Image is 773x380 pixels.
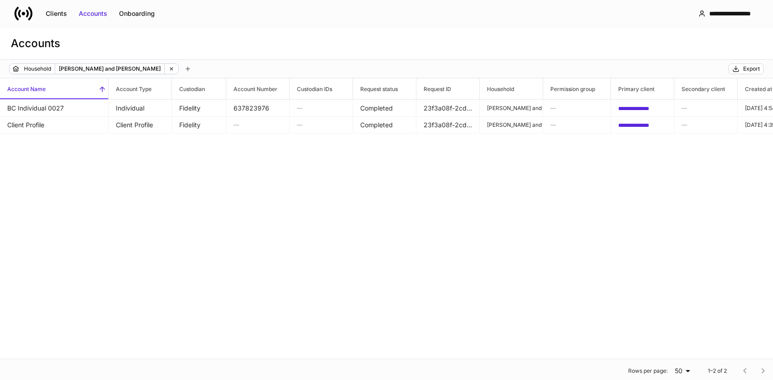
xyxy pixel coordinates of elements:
[550,120,603,129] h6: —
[543,78,611,99] span: Permission group
[743,65,760,72] div: Export
[611,85,654,93] h6: Primary client
[353,78,416,99] span: Request status
[353,85,398,93] h6: Request status
[24,64,51,73] p: Household
[172,100,226,117] td: Fidelity
[738,85,772,93] h6: Created at
[416,85,451,93] h6: Request ID
[172,85,205,93] h6: Custodian
[46,9,67,18] div: Clients
[543,85,595,93] h6: Permission group
[728,63,764,74] button: Export
[674,85,725,93] h6: Secondary client
[353,100,416,117] td: Completed
[172,78,226,99] span: Custodian
[119,9,155,18] div: Onboarding
[708,367,727,375] p: 1–2 of 2
[290,85,332,93] h6: Custodian IDs
[109,85,152,93] h6: Account Type
[416,100,480,117] td: 23f3a08f-2cd4-44d1-b6ec-e5f0278a9f45
[59,64,161,73] p: [PERSON_NAME] and [PERSON_NAME]
[79,9,107,18] div: Accounts
[109,100,172,117] td: Individual
[113,6,161,21] button: Onboarding
[682,120,730,129] h6: —
[297,120,345,129] h6: —
[487,121,535,128] p: [PERSON_NAME] and [PERSON_NAME]
[353,116,416,134] td: Completed
[416,116,480,134] td: 23f3a08f-2cd4-44d1-b6ec-e5f0278a9f45
[297,104,345,112] h6: —
[487,105,535,112] p: [PERSON_NAME] and [PERSON_NAME]
[416,78,479,99] span: Request ID
[11,36,60,51] h3: Accounts
[480,78,543,99] span: Household
[109,116,172,134] td: Client Profile
[682,104,730,112] h6: —
[290,78,353,99] span: Custodian IDs
[226,78,289,99] span: Account Number
[674,78,737,99] span: Secondary client
[172,116,226,134] td: Fidelity
[109,78,172,99] span: Account Type
[40,6,73,21] button: Clients
[611,78,674,99] span: Primary client
[73,6,113,21] button: Accounts
[628,367,668,375] p: Rows per page:
[611,116,674,134] td: f690f58e-ee42-4f28-a00d-52a12e89f507
[550,104,603,112] h6: —
[671,366,693,375] div: 50
[226,85,277,93] h6: Account Number
[611,100,674,117] td: f690f58e-ee42-4f28-a00d-52a12e89f507
[226,100,290,117] td: 637823976
[480,85,514,93] h6: Household
[234,120,282,129] h6: —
